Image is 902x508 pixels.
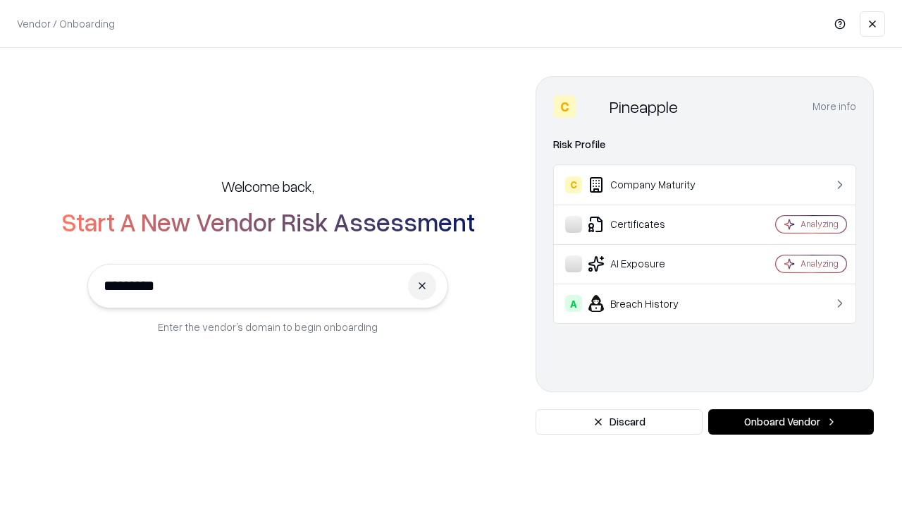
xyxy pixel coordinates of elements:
div: AI Exposure [565,255,734,272]
div: Breach History [565,295,734,312]
div: Risk Profile [553,136,856,153]
p: Vendor / Onboarding [17,16,115,31]
div: C [553,95,576,118]
div: A [565,295,582,312]
p: Enter the vendor’s domain to begin onboarding [158,320,378,334]
button: Onboard Vendor [708,409,874,435]
h5: Welcome back, [221,176,314,196]
img: Pineapple [581,95,604,118]
div: Analyzing [801,218,839,230]
h2: Start A New Vendor Risk Assessment [61,207,475,236]
button: More info [813,94,856,119]
div: Analyzing [801,258,839,270]
div: Certificates [565,216,734,233]
div: C [565,176,582,193]
div: Company Maturity [565,176,734,193]
button: Discard [536,409,703,435]
div: Pineapple [610,95,678,118]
